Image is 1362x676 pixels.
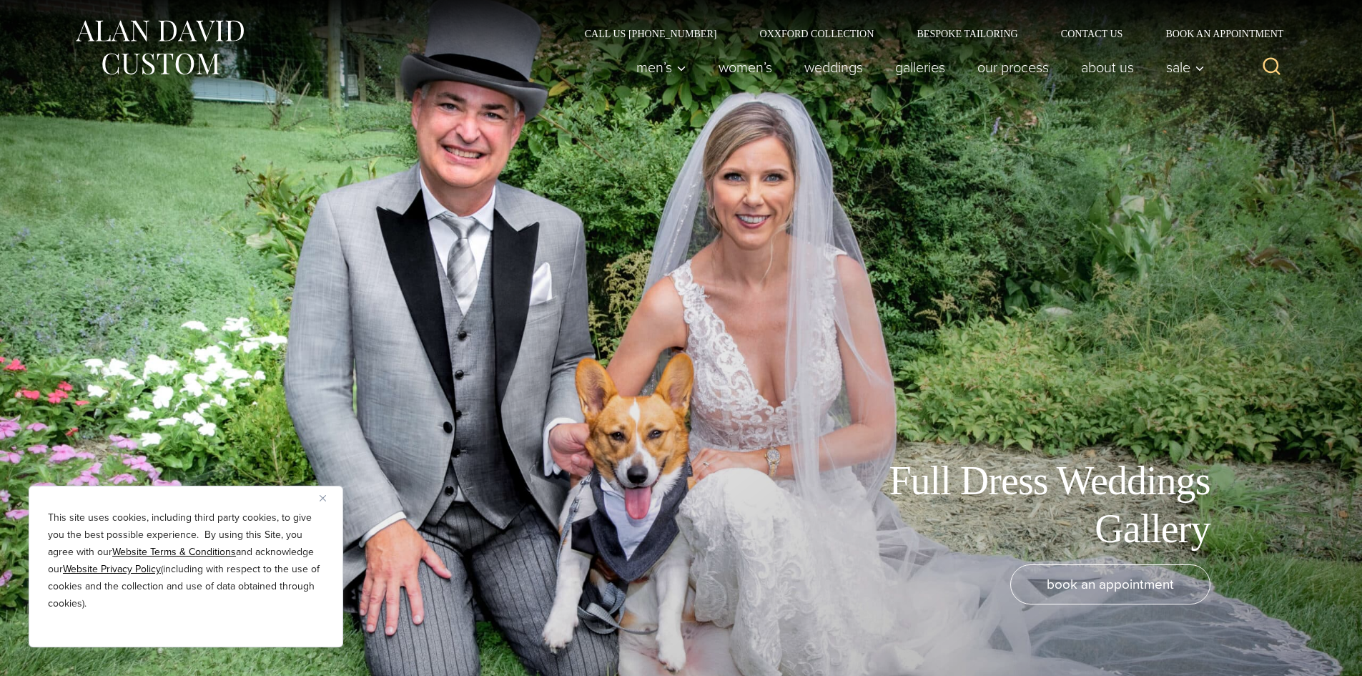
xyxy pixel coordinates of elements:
img: Alan David Custom [74,16,245,79]
a: Website Terms & Conditions [112,544,236,559]
nav: Primary Navigation [620,53,1212,82]
a: Women’s [702,53,788,82]
nav: Secondary Navigation [563,29,1289,39]
a: Contact Us [1040,29,1145,39]
a: Galleries [879,53,961,82]
a: book an appointment [1010,564,1210,604]
span: book an appointment [1047,574,1174,594]
span: Men’s [636,60,686,74]
button: Close [320,489,337,506]
a: Website Privacy Policy [63,562,161,577]
h1: Full Dress Weddings Gallery [889,457,1210,553]
span: Sale [1166,60,1205,74]
a: About Us [1065,53,1150,82]
a: Call Us [PHONE_NUMBER] [563,29,739,39]
a: Oxxford Collection [738,29,895,39]
button: View Search Form [1255,50,1289,84]
a: Bespoke Tailoring [895,29,1039,39]
img: Close [320,495,326,501]
a: weddings [788,53,879,82]
a: Book an Appointment [1144,29,1288,39]
p: This site uses cookies, including third party cookies, to give you the best possible experience. ... [48,509,324,612]
a: Our Process [961,53,1065,82]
